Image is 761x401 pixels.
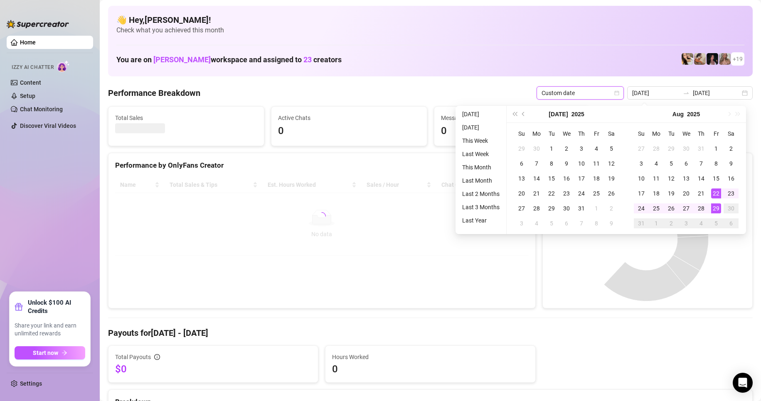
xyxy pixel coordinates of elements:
[108,327,753,339] h4: Payouts for [DATE] - [DATE]
[606,218,616,228] div: 9
[20,380,42,387] a: Settings
[681,188,691,198] div: 20
[679,201,694,216] td: 2025-08-27
[514,186,529,201] td: 2025-07-20
[604,171,619,186] td: 2025-07-19
[332,362,528,376] span: 0
[574,156,589,171] td: 2025-07-10
[116,14,744,26] h4: 👋 Hey, [PERSON_NAME] !
[459,149,503,159] li: Last Week
[576,218,586,228] div: 7
[687,106,700,122] button: Choose a year
[559,126,574,141] th: We
[547,188,557,198] div: 22
[694,156,709,171] td: 2025-08-07
[604,126,619,141] th: Sa
[7,20,69,28] img: logo-BBDzfeDw.svg
[562,159,571,169] div: 9
[636,188,646,198] div: 17
[726,174,736,183] div: 16
[694,171,709,186] td: 2025-08-14
[634,171,649,186] td: 2025-08-10
[589,201,604,216] td: 2025-08-01
[544,216,559,231] td: 2025-08-05
[707,53,718,65] img: Baby (@babyyyybellaa)
[664,126,679,141] th: Tu
[532,144,542,154] div: 30
[562,203,571,213] div: 30
[559,141,574,156] td: 2025-07-02
[529,141,544,156] td: 2025-06-30
[711,188,721,198] div: 22
[529,126,544,141] th: Mo
[649,186,664,201] td: 2025-08-18
[694,216,709,231] td: 2025-09-04
[604,156,619,171] td: 2025-07-12
[459,215,503,225] li: Last Year
[542,87,619,99] span: Custom date
[604,141,619,156] td: 2025-07-05
[519,106,528,122] button: Previous month (PageUp)
[574,186,589,201] td: 2025-07-24
[529,171,544,186] td: 2025-07-14
[459,162,503,172] li: This Month
[529,201,544,216] td: 2025-07-28
[726,203,736,213] div: 30
[604,201,619,216] td: 2025-08-02
[108,87,200,99] h4: Performance Breakdown
[636,203,646,213] div: 24
[562,174,571,183] div: 16
[632,88,680,98] input: Start date
[664,171,679,186] td: 2025-08-12
[664,186,679,201] td: 2025-08-19
[664,216,679,231] td: 2025-09-02
[559,201,574,216] td: 2025-07-30
[20,122,76,129] a: Discover Viral Videos
[589,171,604,186] td: 2025-07-18
[544,156,559,171] td: 2025-07-08
[606,174,616,183] div: 19
[532,203,542,213] div: 28
[709,216,724,231] td: 2025-09-05
[547,218,557,228] div: 5
[517,203,527,213] div: 27
[115,362,311,376] span: $0
[696,218,706,228] div: 4
[562,218,571,228] div: 6
[529,216,544,231] td: 2025-08-04
[606,203,616,213] div: 2
[709,141,724,156] td: 2025-08-01
[694,53,706,65] img: Kayla (@kaylathaylababy)
[683,90,690,96] span: to
[681,218,691,228] div: 3
[709,126,724,141] th: Fr
[57,60,70,72] img: AI Chatter
[636,174,646,183] div: 10
[672,106,684,122] button: Choose a month
[696,188,706,198] div: 21
[532,218,542,228] div: 4
[591,188,601,198] div: 25
[589,216,604,231] td: 2025-08-08
[634,156,649,171] td: 2025-08-03
[547,159,557,169] div: 8
[115,352,151,362] span: Total Payouts
[634,126,649,141] th: Su
[303,55,312,64] span: 23
[709,171,724,186] td: 2025-08-15
[694,186,709,201] td: 2025-08-21
[681,174,691,183] div: 13
[634,186,649,201] td: 2025-08-17
[547,203,557,213] div: 29
[12,64,54,71] span: Izzy AI Chatter
[514,141,529,156] td: 2025-06-29
[679,171,694,186] td: 2025-08-13
[574,141,589,156] td: 2025-07-03
[544,126,559,141] th: Tu
[591,174,601,183] div: 18
[517,188,527,198] div: 20
[726,159,736,169] div: 9
[726,218,736,228] div: 6
[694,141,709,156] td: 2025-07-31
[20,79,41,86] a: Content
